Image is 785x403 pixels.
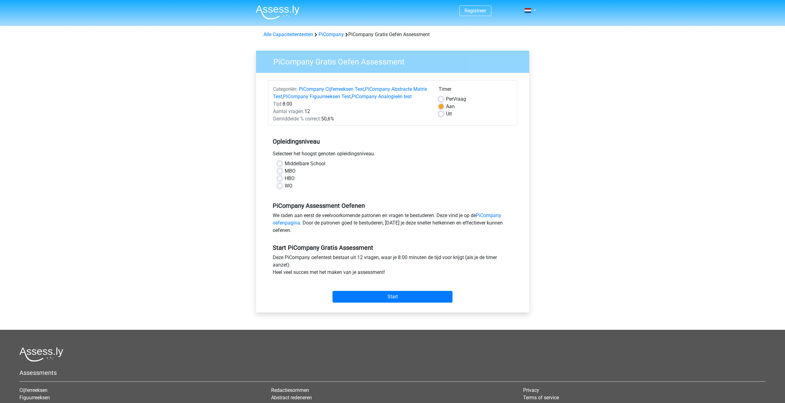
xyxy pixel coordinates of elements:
span: Per [446,96,453,102]
input: Start [333,291,452,303]
div: Deze PiCompany oefentest bestaat uit 12 vragen, waar je 8:00 minuten de tijd voor krijgt (als je ... [268,254,517,279]
h5: PiCompany Assessment Oefenen [273,202,513,209]
a: Abstract redeneren [271,395,312,401]
div: Timer [439,86,512,95]
label: WO [285,182,292,190]
span: Categoriën: [273,86,298,92]
div: PiCompany Gratis Oefen Assessment [261,31,524,38]
label: HBO [285,175,295,182]
div: 50,6% [268,115,434,123]
a: PiCompany Cijferreeksen Test [299,86,364,92]
a: PiCompany [319,31,344,37]
div: 12 [268,108,434,115]
a: Privacy [523,387,539,393]
h5: Assessments [19,369,766,376]
div: 8:00 [268,100,434,108]
div: , , , [268,86,434,100]
div: We raden aan eerst de veelvoorkomende patronen en vragen te bestuderen. Deze vind je op de . Door... [268,212,517,237]
a: Terms of service [523,395,559,401]
label: Aan [446,103,455,110]
h5: Opleidingsniveau [273,135,513,148]
span: Tijd: [273,101,283,107]
a: Redactiesommen [271,387,309,393]
div: Selecteer het hoogst genoten opleidingsniveau. [268,150,517,160]
span: Gemiddelde % correct: [273,116,321,122]
label: Vraag [446,95,466,103]
label: Middelbare School [285,160,325,167]
a: Cijferreeksen [19,387,48,393]
h3: PiCompany Gratis Oefen Assessment [266,55,525,67]
img: Assessly logo [19,347,63,362]
span: Aantal vragen: [273,108,304,114]
img: Assessly [256,5,300,19]
h5: Start PiCompany Gratis Assessment [273,244,513,251]
a: Figuurreeksen [19,395,50,401]
a: PiCompany Analogieën test [352,94,412,99]
label: MBO [285,167,295,175]
label: Uit [446,110,452,118]
a: Registreer [465,8,486,14]
a: PiCompany Figuurreeksen Test [283,94,351,99]
a: Alle Capaciteitentesten [263,31,313,37]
